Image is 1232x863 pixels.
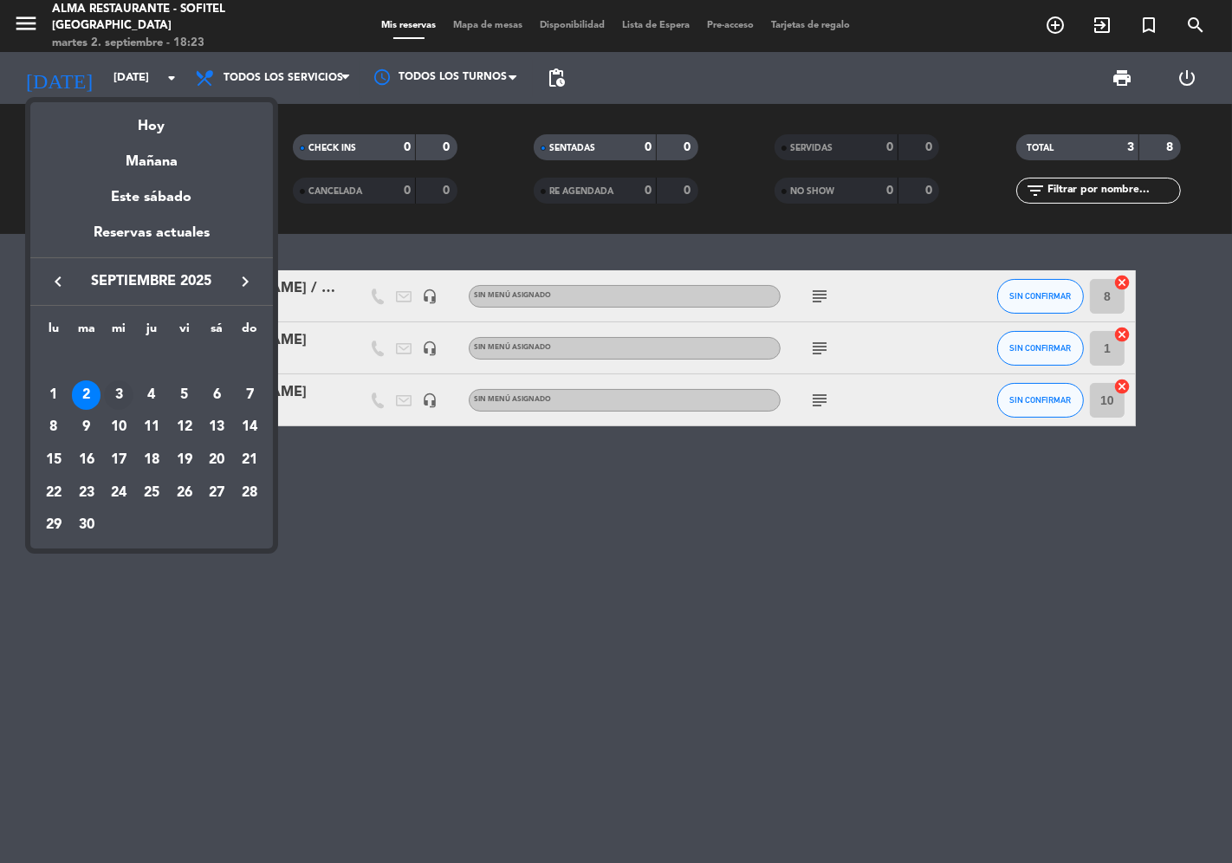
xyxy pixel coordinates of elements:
button: keyboard_arrow_left [42,270,74,293]
td: SEP. [37,346,266,379]
td: 3 de septiembre de 2025 [102,379,135,412]
div: 11 [137,412,166,442]
div: 18 [137,445,166,475]
i: keyboard_arrow_right [235,271,256,292]
td: 1 de septiembre de 2025 [37,379,70,412]
td: 15 de septiembre de 2025 [37,444,70,477]
td: 22 de septiembre de 2025 [37,477,70,509]
td: 24 de septiembre de 2025 [102,477,135,509]
div: Este sábado [30,173,273,222]
th: lunes [37,319,70,346]
div: 21 [235,445,264,475]
div: 5 [170,380,199,410]
div: 8 [39,412,68,442]
div: 1 [39,380,68,410]
div: 16 [72,445,101,475]
td: 4 de septiembre de 2025 [135,379,168,412]
div: 27 [202,478,231,508]
td: 26 de septiembre de 2025 [168,477,201,509]
span: septiembre 2025 [74,270,230,293]
td: 16 de septiembre de 2025 [70,444,103,477]
div: 6 [202,380,231,410]
td: 12 de septiembre de 2025 [168,412,201,444]
div: 30 [72,510,101,540]
div: 22 [39,478,68,508]
div: 15 [39,445,68,475]
button: keyboard_arrow_right [230,270,261,293]
div: 28 [235,478,264,508]
th: domingo [233,319,266,346]
div: Mañana [30,138,273,173]
td: 5 de septiembre de 2025 [168,379,201,412]
th: jueves [135,319,168,346]
th: martes [70,319,103,346]
td: 30 de septiembre de 2025 [70,509,103,542]
td: 8 de septiembre de 2025 [37,412,70,444]
i: keyboard_arrow_left [48,271,68,292]
td: 11 de septiembre de 2025 [135,412,168,444]
div: 29 [39,510,68,540]
td: 19 de septiembre de 2025 [168,444,201,477]
div: 9 [72,412,101,442]
th: sábado [201,319,234,346]
div: 14 [235,412,264,442]
td: 27 de septiembre de 2025 [201,477,234,509]
th: miércoles [102,319,135,346]
td: 2 de septiembre de 2025 [70,379,103,412]
td: 9 de septiembre de 2025 [70,412,103,444]
div: 4 [137,380,166,410]
div: 26 [170,478,199,508]
div: 12 [170,412,199,442]
th: viernes [168,319,201,346]
td: 29 de septiembre de 2025 [37,509,70,542]
div: 3 [104,380,133,410]
div: 2 [72,380,101,410]
td: 7 de septiembre de 2025 [233,379,266,412]
td: 10 de septiembre de 2025 [102,412,135,444]
div: 10 [104,412,133,442]
div: 13 [202,412,231,442]
td: 13 de septiembre de 2025 [201,412,234,444]
td: 25 de septiembre de 2025 [135,477,168,509]
div: Hoy [30,102,273,138]
div: 17 [104,445,133,475]
td: 21 de septiembre de 2025 [233,444,266,477]
div: 24 [104,478,133,508]
div: 20 [202,445,231,475]
div: Reservas actuales [30,222,273,257]
td: 6 de septiembre de 2025 [201,379,234,412]
td: 14 de septiembre de 2025 [233,412,266,444]
td: 18 de septiembre de 2025 [135,444,168,477]
div: 7 [235,380,264,410]
div: 19 [170,445,199,475]
td: 28 de septiembre de 2025 [233,477,266,509]
td: 23 de septiembre de 2025 [70,477,103,509]
td: 17 de septiembre de 2025 [102,444,135,477]
div: 23 [72,478,101,508]
td: 20 de septiembre de 2025 [201,444,234,477]
div: 25 [137,478,166,508]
